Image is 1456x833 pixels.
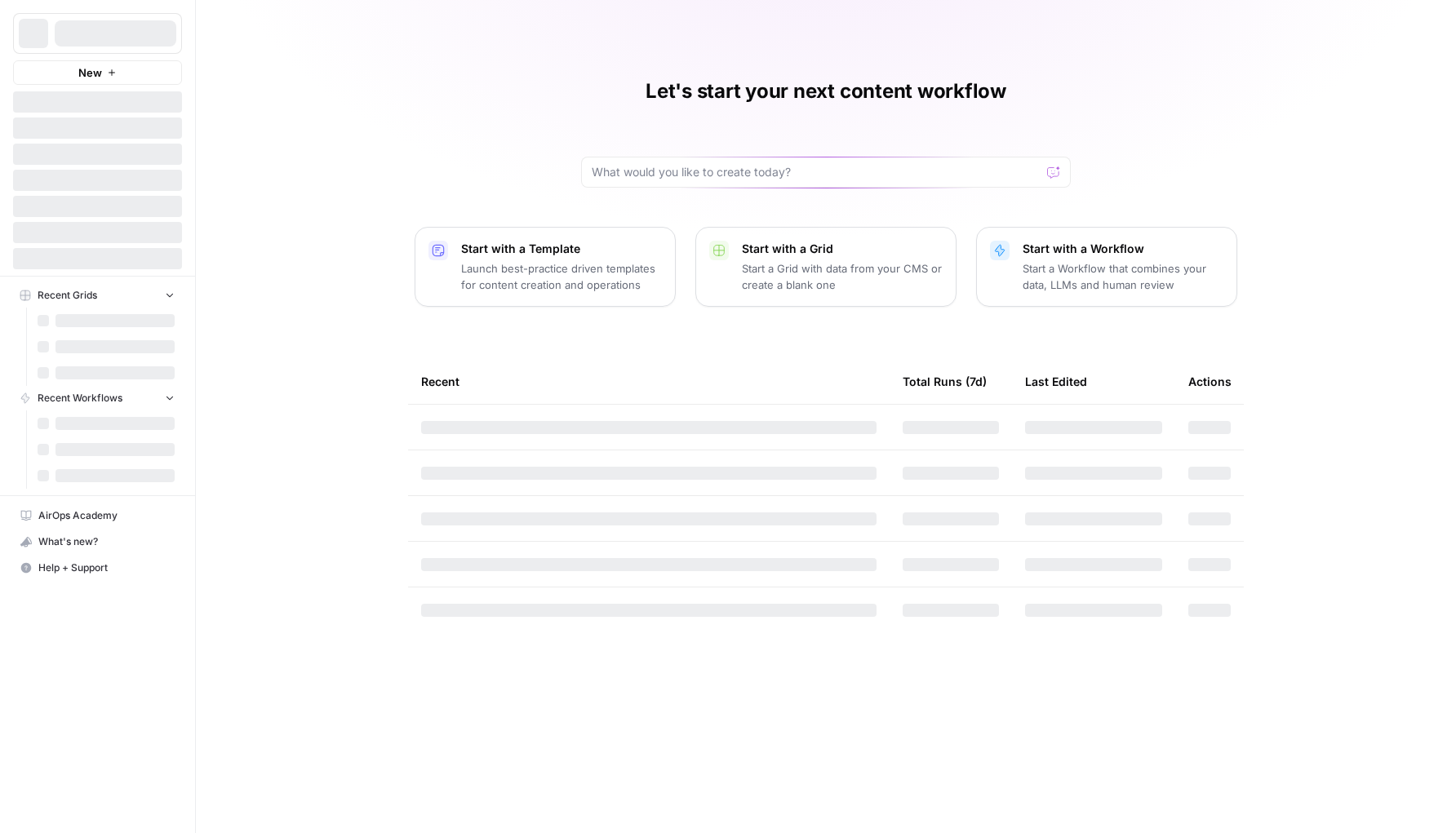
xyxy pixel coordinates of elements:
button: New [13,60,182,85]
div: Total Runs (7d) [903,359,987,404]
button: Start with a WorkflowStart a Workflow that combines your data, LLMs and human review [976,227,1237,307]
button: Start with a GridStart a Grid with data from your CMS or create a blank one [695,227,957,307]
h1: Let's start your next content workflow [646,78,1006,104]
button: Start with a TemplateLaunch best-practice driven templates for content creation and operations [415,227,676,307]
input: What would you like to create today? [592,164,1041,180]
button: Recent Workflows [13,386,182,410]
button: Help + Support [13,555,182,581]
p: Start a Grid with data from your CMS or create a blank one [742,260,943,293]
div: Recent [421,359,877,404]
button: Recent Grids [13,283,182,308]
p: Launch best-practice driven templates for content creation and operations [461,260,662,293]
span: Help + Support [38,561,175,575]
p: Start with a Workflow [1023,241,1223,257]
div: Actions [1188,359,1232,404]
button: What's new? [13,529,182,555]
p: Start with a Template [461,241,662,257]
span: Recent Workflows [38,391,122,405]
div: Last Edited [1025,359,1087,404]
p: Start a Workflow that combines your data, LLMs and human review [1023,260,1223,293]
p: Start with a Grid [742,241,943,257]
div: What's new? [14,529,181,554]
span: AirOps Academy [38,508,175,523]
span: Recent Grids [38,288,97,303]
span: New [78,64,102,81]
a: AirOps Academy [13,503,182,529]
